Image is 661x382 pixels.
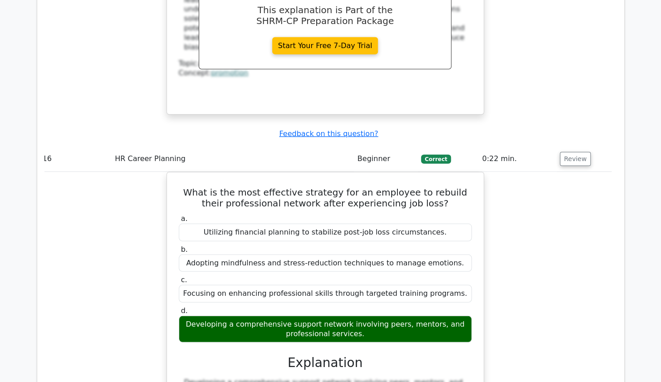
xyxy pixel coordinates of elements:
[279,129,378,138] a: Feedback on this question?
[39,146,112,172] td: 16
[184,355,466,371] h3: Explanation
[181,306,188,315] span: d.
[181,245,188,254] span: b.
[179,224,472,241] div: Utilizing financial planning to stabilize post-job loss circumstances.
[354,146,418,172] td: Beginner
[179,255,472,272] div: Adopting mindfulness and stress-reduction techniques to manage emotions.
[421,155,450,164] span: Correct
[560,152,591,166] button: Review
[181,275,187,284] span: c.
[181,214,188,223] span: a.
[178,187,473,209] h5: What is the most effective strategy for an employee to rebuild their professional network after e...
[179,285,472,303] div: Focusing on enhancing professional skills through targeted training programs.
[179,316,472,343] div: Developing a comprehensive support network involving peers, mentors, and professional services.
[179,59,472,69] div: Topic:
[211,69,248,77] a: promotion
[272,37,378,54] a: Start Your Free 7-Day Trial
[111,146,354,172] td: HR Career Planning
[179,69,472,78] div: Concept:
[479,146,556,172] td: 0:22 min.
